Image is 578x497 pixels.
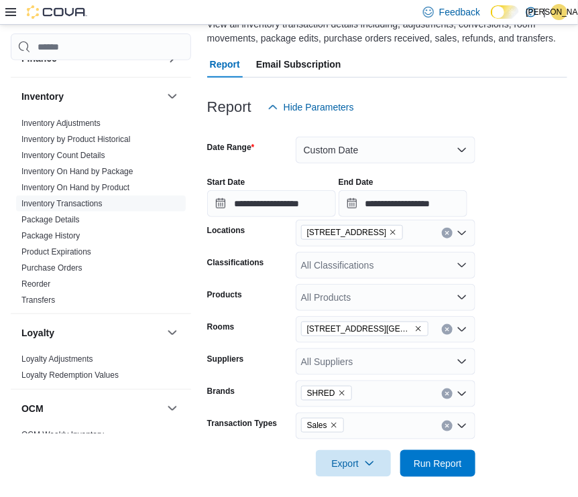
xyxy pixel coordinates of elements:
[21,431,104,440] a: OCM Weekly Inventory
[307,419,327,432] span: Sales
[21,119,101,128] a: Inventory Adjustments
[21,430,104,441] span: OCM Weekly Inventory
[21,90,162,103] button: Inventory
[457,228,467,238] button: Open list of options
[551,4,567,20] div: Jihan Al-Zawati
[207,225,245,236] label: Locations
[11,427,191,449] div: OCM
[27,5,87,19] img: Cova
[207,386,235,397] label: Brands
[164,88,180,104] button: Inventory
[21,247,91,257] a: Product Expirations
[491,5,519,19] input: Dark Mode
[316,450,391,477] button: Export
[442,228,453,238] button: Clear input
[330,421,338,429] button: Remove Sales from selection in this group
[457,421,467,431] button: Open list of options
[21,182,129,193] span: Inventory On Hand by Product
[339,190,467,217] input: Press the down key to open a popover containing a calendar.
[21,231,80,240] a: Package History
[207,354,244,364] label: Suppliers
[414,325,422,333] button: Remove 465 Bayly St W - Selling Room from selection in this group
[21,215,80,224] a: Package Details
[307,322,412,336] span: [STREET_ADDRESS][GEOGRAPHIC_DATA]
[301,322,428,336] span: 465 Bayly St W - Selling Room
[207,190,336,217] input: Press the down key to open a popover containing a calendar.
[442,324,453,335] button: Clear input
[164,401,180,417] button: OCM
[284,100,354,114] span: Hide Parameters
[400,450,475,477] button: Run Report
[21,198,103,209] span: Inventory Transactions
[389,228,397,236] button: Remove 465 Bayly St W from selection in this group
[21,167,133,176] a: Inventory On Hand by Package
[301,225,404,240] span: 465 Bayly St W
[21,183,129,192] a: Inventory On Hand by Product
[21,263,82,273] a: Purchase Orders
[207,142,255,153] label: Date Range
[301,386,352,401] span: SHRED
[21,90,64,103] h3: Inventory
[207,322,235,332] label: Rooms
[338,389,346,397] button: Remove SHRED from selection in this group
[21,326,162,340] button: Loyalty
[442,388,453,399] button: Clear input
[207,177,245,188] label: Start Date
[11,115,191,313] div: Inventory
[21,326,54,340] h3: Loyalty
[21,295,55,305] span: Transfers
[457,260,467,271] button: Open list of options
[21,151,105,160] a: Inventory Count Details
[21,354,93,365] span: Loyalty Adjustments
[324,450,383,477] span: Export
[21,150,105,161] span: Inventory Count Details
[21,214,80,225] span: Package Details
[21,279,50,289] a: Reorder
[207,257,264,268] label: Classifications
[21,402,162,415] button: OCM
[339,177,373,188] label: End Date
[21,199,103,208] a: Inventory Transactions
[207,289,242,300] label: Products
[256,51,341,78] span: Email Subscription
[301,418,344,433] span: Sales
[207,418,277,429] label: Transaction Types
[210,51,240,78] span: Report
[21,166,133,177] span: Inventory On Hand by Package
[21,135,131,144] a: Inventory by Product Historical
[307,226,387,239] span: [STREET_ADDRESS]
[21,402,44,415] h3: OCM
[414,457,462,470] span: Run Report
[21,118,101,129] span: Inventory Adjustments
[21,371,119,380] a: Loyalty Redemption Values
[439,5,480,19] span: Feedback
[262,94,359,121] button: Hide Parameters
[442,421,453,431] button: Clear input
[307,386,335,400] span: SHRED
[21,355,93,364] a: Loyalty Adjustments
[457,324,467,335] button: Open list of options
[21,134,131,145] span: Inventory by Product Historical
[164,325,180,341] button: Loyalty
[21,230,80,241] span: Package History
[207,17,561,46] div: View all inventory transaction details including, adjustments, conversions, room movements, packa...
[457,356,467,367] button: Open list of options
[296,137,475,163] button: Custom Date
[11,352,191,389] div: Loyalty
[21,295,55,305] a: Transfers
[207,99,251,115] h3: Report
[457,292,467,303] button: Open list of options
[457,388,467,399] button: Open list of options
